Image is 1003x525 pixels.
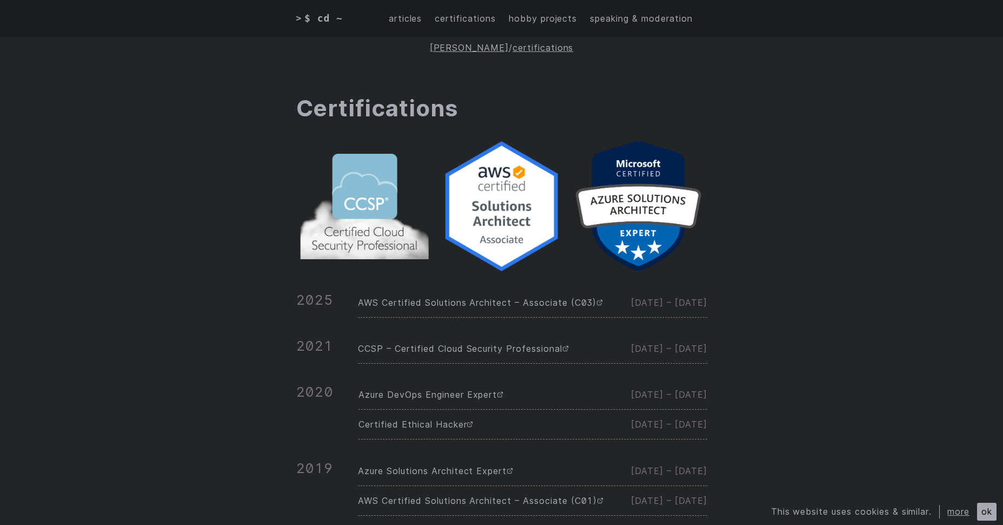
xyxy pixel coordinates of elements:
span: AWS Certified Solutions Architect – Associate (C01) [358,495,603,506]
span: CCSP – Certified Cloud Security Professional [358,343,568,354]
img: CCSP – Certified Cloud Security Professional badge [296,141,433,271]
img: Azure DevOps Engineer Expert badge [707,141,843,271]
div: This website uses cookies & similar. [771,505,940,519]
span: Azure Solutions Architect Expert [358,465,513,476]
a: > $ cd ~ [296,11,351,26]
a: hobby projects [509,12,577,25]
h1: Certifications [296,91,707,126]
div: ok [977,503,997,521]
span: [DATE] – [DATE] [631,297,707,308]
span: Azure DevOps Engineer Expert [358,389,503,400]
span: [DATE] – [DATE] [631,465,707,476]
a: more [947,506,969,517]
span: Certified Ethical Hacker [358,419,473,430]
div: 2021 [296,334,334,364]
span: $ cd ~ [304,11,343,26]
a: AWS Certified Solutions Architect – Associate (C03) [DATE] – [DATE] [358,288,707,317]
img: AWS Certified Solutions Architect – Associate (C03) badge [433,141,570,271]
a: AWS Certified Solutions Architect – Associate (C01) [DATE] – [DATE] [358,486,707,515]
span: [DATE] – [DATE] [631,419,707,430]
span: [DATE] – [DATE] [631,389,707,400]
span: [DATE] – [DATE] [631,495,707,506]
a: speaking & moderation [590,12,692,25]
a: Azure Solutions Architect Expert [DATE] – [DATE] [358,456,707,485]
div: 2025 [296,288,334,318]
img: Azure Solutions Architect Expert badge [570,141,707,271]
a: [PERSON_NAME] [430,42,509,53]
a: certifications [435,12,495,25]
a: CCSP – Certified Cloud Security Professional [DATE] – [DATE] [358,334,707,363]
span: AWS Certified Solutions Architect – Associate (C03) [358,297,603,308]
a: Azure DevOps Engineer Expert [DATE] – [DATE] [358,380,707,409]
a: articles [389,12,422,25]
div: 2020 [296,380,334,439]
a: Certified Ethical Hacker [DATE] – [DATE] [358,410,707,439]
a: certifications [513,42,573,53]
span: > [296,12,302,25]
span: [DATE] – [DATE] [631,343,707,354]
